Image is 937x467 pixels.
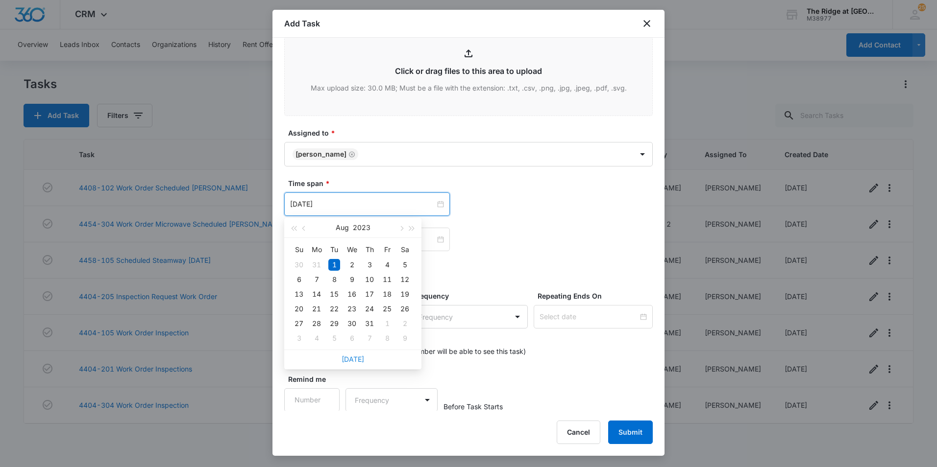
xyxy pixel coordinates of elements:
[290,302,308,316] td: 2023-08-20
[378,272,396,287] td: 2023-08-11
[396,257,414,272] td: 2023-08-05
[293,332,305,344] div: 3
[346,274,358,285] div: 9
[336,218,349,237] button: Aug
[328,332,340,344] div: 5
[378,331,396,346] td: 2023-09-08
[308,287,325,302] td: 2023-08-14
[290,272,308,287] td: 2023-08-06
[288,128,657,138] label: Assigned to
[325,302,343,316] td: 2023-08-22
[311,274,322,285] div: 7
[290,242,308,257] th: Su
[444,401,503,412] span: Before Task Starts
[325,316,343,331] td: 2023-08-29
[308,316,325,331] td: 2023-08-28
[399,332,411,344] div: 9
[378,316,396,331] td: 2023-09-01
[557,420,600,444] button: Cancel
[381,259,393,271] div: 4
[343,287,361,302] td: 2023-08-16
[399,303,411,315] div: 26
[346,332,358,344] div: 6
[328,303,340,315] div: 22
[311,259,322,271] div: 31
[308,272,325,287] td: 2023-08-07
[538,291,657,301] label: Repeating Ends On
[396,242,414,257] th: Sa
[311,303,322,315] div: 21
[293,288,305,300] div: 13
[343,272,361,287] td: 2023-08-09
[378,302,396,316] td: 2023-08-25
[293,274,305,285] div: 6
[364,303,375,315] div: 24
[293,259,305,271] div: 30
[328,259,340,271] div: 1
[364,288,375,300] div: 17
[328,288,340,300] div: 15
[308,242,325,257] th: Mo
[540,311,638,322] input: Select date
[325,287,343,302] td: 2023-08-15
[346,259,358,271] div: 2
[325,242,343,257] th: Tu
[396,316,414,331] td: 2023-09-02
[290,199,435,210] input: Aug 1, 2023
[325,257,343,272] td: 2023-08-01
[396,331,414,346] td: 2023-09-09
[396,272,414,287] td: 2023-08-12
[641,18,653,29] button: close
[361,331,378,346] td: 2023-09-07
[381,274,393,285] div: 11
[346,303,358,315] div: 23
[399,318,411,329] div: 2
[608,420,653,444] button: Submit
[361,316,378,331] td: 2023-08-31
[288,374,344,384] label: Remind me
[361,287,378,302] td: 2023-08-17
[381,288,393,300] div: 18
[381,303,393,315] div: 25
[364,318,375,329] div: 31
[284,18,320,29] h1: Add Task
[311,318,322,329] div: 28
[396,302,414,316] td: 2023-08-26
[343,302,361,316] td: 2023-08-23
[343,316,361,331] td: 2023-08-30
[381,318,393,329] div: 1
[399,259,411,271] div: 5
[328,274,340,285] div: 8
[361,272,378,287] td: 2023-08-10
[381,332,393,344] div: 8
[346,288,358,300] div: 16
[308,331,325,346] td: 2023-09-04
[290,257,308,272] td: 2023-07-30
[364,274,375,285] div: 10
[328,318,340,329] div: 29
[361,242,378,257] th: Th
[399,274,411,285] div: 12
[413,291,532,301] label: Frequency
[343,257,361,272] td: 2023-08-02
[311,332,322,344] div: 4
[346,151,355,158] div: Remove Ricardo Marin
[353,218,370,237] button: 2023
[296,151,346,158] div: [PERSON_NAME]
[311,288,322,300] div: 14
[343,242,361,257] th: We
[308,257,325,272] td: 2023-07-31
[396,287,414,302] td: 2023-08-19
[346,318,358,329] div: 30
[399,288,411,300] div: 19
[343,331,361,346] td: 2023-09-06
[325,331,343,346] td: 2023-09-05
[290,316,308,331] td: 2023-08-27
[293,318,305,329] div: 27
[342,355,364,363] a: [DATE]
[364,259,375,271] div: 3
[290,331,308,346] td: 2023-09-03
[378,287,396,302] td: 2023-08-18
[290,287,308,302] td: 2023-08-13
[378,257,396,272] td: 2023-08-04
